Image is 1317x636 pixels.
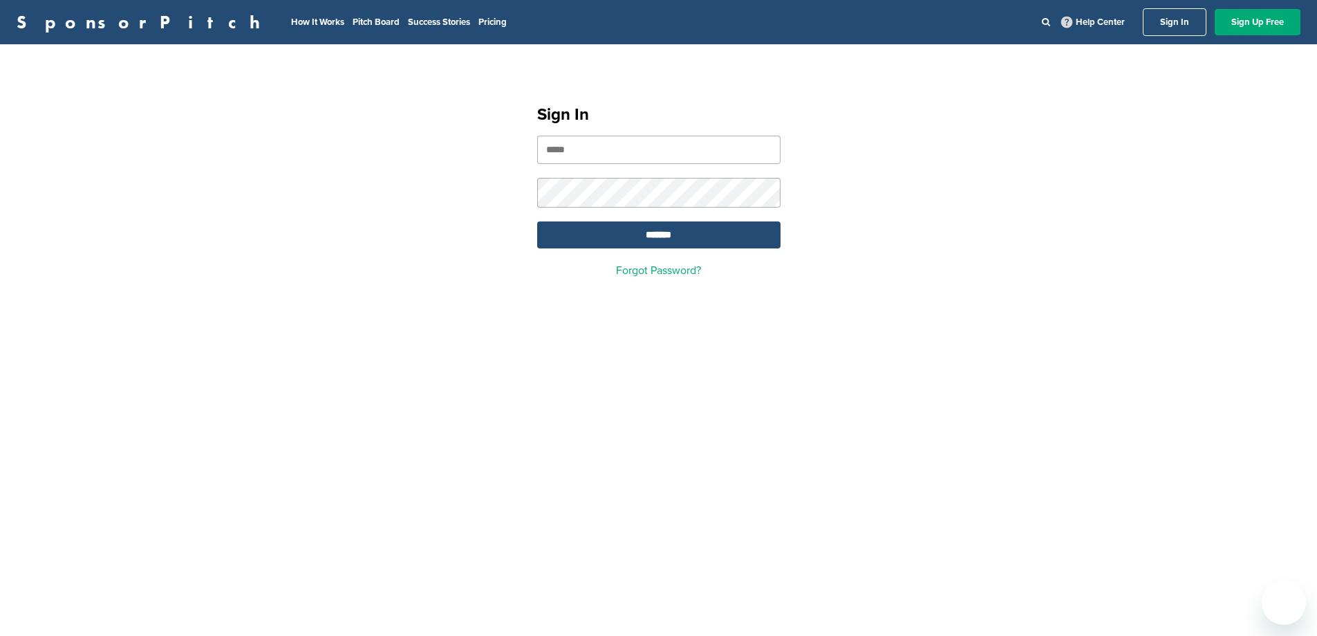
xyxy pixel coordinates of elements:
a: Sign Up Free [1215,9,1300,35]
a: Success Stories [408,17,470,28]
iframe: Button to launch messaging window [1262,581,1306,625]
h1: Sign In [537,102,781,127]
a: Forgot Password? [616,264,701,278]
a: SponsorPitch [17,13,269,31]
a: Pricing [478,17,507,28]
a: Sign In [1143,8,1206,36]
a: Pitch Board [353,17,400,28]
a: Help Center [1058,14,1128,30]
a: How It Works [291,17,344,28]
